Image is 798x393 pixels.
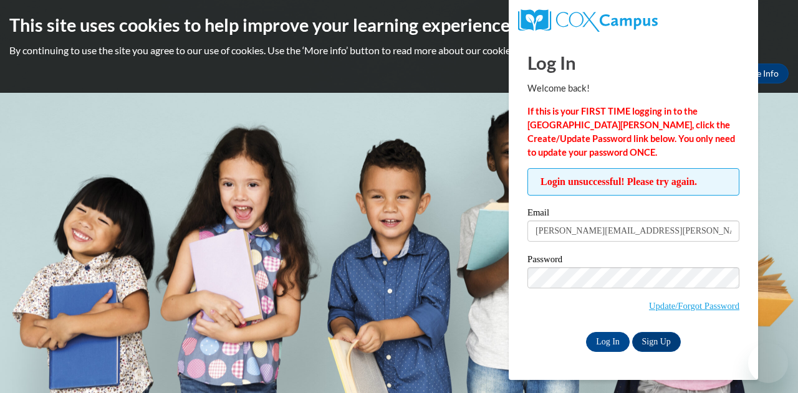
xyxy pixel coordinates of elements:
h1: Log In [527,50,739,75]
p: By continuing to use the site you agree to our use of cookies. Use the ‘More info’ button to read... [9,44,789,57]
img: COX Campus [518,9,658,32]
input: Log In [586,332,630,352]
iframe: Button to launch messaging window [748,343,788,383]
a: More Info [730,64,789,83]
a: Update/Forgot Password [649,301,739,311]
label: Password [527,255,739,267]
span: Login unsuccessful! Please try again. [527,168,739,196]
strong: If this is your FIRST TIME logging in to the [GEOGRAPHIC_DATA][PERSON_NAME], click the Create/Upd... [527,106,735,158]
label: Email [527,208,739,220]
p: Welcome back! [527,82,739,95]
h2: This site uses cookies to help improve your learning experience. [9,12,789,37]
a: Sign Up [632,332,681,352]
